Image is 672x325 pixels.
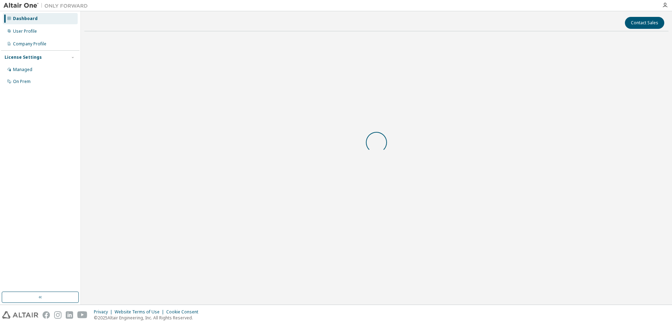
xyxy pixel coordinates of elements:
div: User Profile [13,28,37,34]
img: linkedin.svg [66,311,73,319]
div: Dashboard [13,16,38,21]
div: Company Profile [13,41,46,47]
div: On Prem [13,79,31,84]
div: License Settings [5,55,42,60]
img: altair_logo.svg [2,311,38,319]
div: Website Terms of Use [115,309,166,315]
div: Privacy [94,309,115,315]
img: youtube.svg [77,311,88,319]
img: Altair One [4,2,91,9]
img: facebook.svg [43,311,50,319]
div: Cookie Consent [166,309,202,315]
p: © 2025 Altair Engineering, Inc. All Rights Reserved. [94,315,202,321]
img: instagram.svg [54,311,62,319]
div: Managed [13,67,32,72]
button: Contact Sales [625,17,664,29]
